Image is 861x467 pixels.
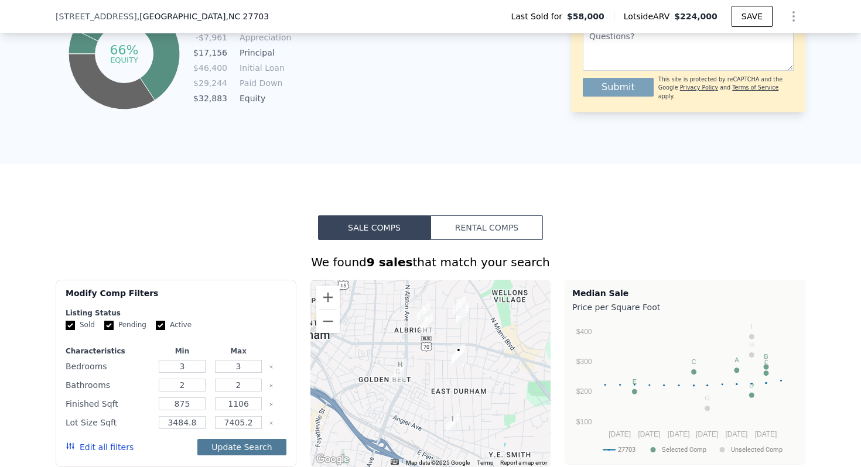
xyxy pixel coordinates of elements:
span: $58,000 [567,11,604,22]
div: 1108 Taylor St [394,359,406,379]
span: $224,000 [674,12,717,21]
span: , NC 27703 [225,12,269,21]
div: Finished Sqft [66,396,152,412]
text: 27703 [618,446,635,454]
div: 610 N Driver St [451,346,464,366]
div: Characteristics [66,346,152,356]
text: [DATE] [609,430,631,438]
span: Map data ©2025 Google [406,459,470,466]
div: Lot Size Sqft [66,414,152,431]
label: Pending [104,320,146,330]
button: Clear [269,402,274,407]
td: Initial Loan [237,61,290,74]
div: 1107 Franklin St [391,366,404,386]
button: Submit [583,78,654,97]
td: Appreciation [237,31,290,44]
div: 1205 N Driver St [453,296,466,316]
div: This site is protected by reCAPTCHA and the Google and apply. [658,75,794,101]
div: 1108 N Driver St [456,305,469,325]
td: -$7,961 [193,31,228,44]
div: 1011 Lowry Ave [417,303,430,322]
div: Bathrooms [66,377,152,393]
text: Selected Comp [662,446,706,454]
div: 1218 Liberty St [452,344,465,364]
td: $17,156 [193,46,228,59]
text: B [764,353,768,360]
text: [DATE] [696,430,718,438]
text: [DATE] [755,430,777,438]
text: I [751,323,753,330]
text: $300 [576,358,592,366]
tspan: equity [110,55,138,64]
button: Keyboard shortcuts [391,459,399,465]
div: Price per Square Foot [572,299,798,315]
a: Open this area in Google Maps (opens a new window) [313,452,352,467]
button: Zoom in [316,286,340,309]
td: Principal [237,46,290,59]
input: Pending [104,321,114,330]
a: Privacy Policy [680,84,718,91]
svg: A chart. [572,315,798,462]
div: We found that match your search [56,254,805,270]
input: Active [156,321,165,330]
span: Lotside ARV [624,11,674,22]
button: Edit all filters [66,441,134,453]
td: $32,883 [193,92,228,105]
input: Sold [66,321,75,330]
div: Bedrooms [66,358,152,375]
text: [DATE] [638,430,660,438]
text: [DATE] [725,430,747,438]
div: 1112 N Driver St [456,303,469,322]
strong: 9 sales [367,255,413,269]
button: SAVE [732,6,773,27]
button: Sale Comps [318,215,430,240]
text: A [734,356,739,363]
label: Active [156,320,192,330]
div: Max [213,346,264,356]
div: Median Sale [572,287,798,299]
text: C [692,358,696,365]
button: Update Search [197,439,286,455]
text: F [764,359,768,366]
text: Unselected Comp [731,446,783,454]
button: Rental Comps [430,215,543,240]
text: E [633,378,637,385]
button: Clear [269,383,274,388]
button: Clear [269,421,274,425]
span: , [GEOGRAPHIC_DATA] [137,11,269,22]
button: Clear [269,365,274,369]
text: $400 [576,328,592,336]
td: $46,400 [193,61,228,74]
text: [DATE] [668,430,690,438]
tspan: 66% [110,43,139,57]
text: $100 [576,418,592,426]
a: Terms of Service [732,84,778,91]
td: $29,244 [193,77,228,90]
img: Google [313,452,352,467]
td: Equity [237,92,290,105]
div: 919 Chester St [420,314,433,334]
button: Show Options [782,5,805,28]
text: G [705,394,710,401]
div: Min [156,346,208,356]
a: Report a map error [500,459,547,466]
text: D [749,382,754,389]
div: Modify Comp Filters [66,287,286,308]
td: Paid Down [237,77,290,90]
text: H [749,341,754,348]
span: Last Sold for [511,11,567,22]
span: [STREET_ADDRESS] [56,11,137,22]
a: Terms [477,459,493,466]
label: Sold [66,320,95,330]
div: Listing Status [66,308,286,318]
div: 1916 Hart St [446,413,459,433]
button: Zoom out [316,310,340,333]
text: $200 [576,387,592,396]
